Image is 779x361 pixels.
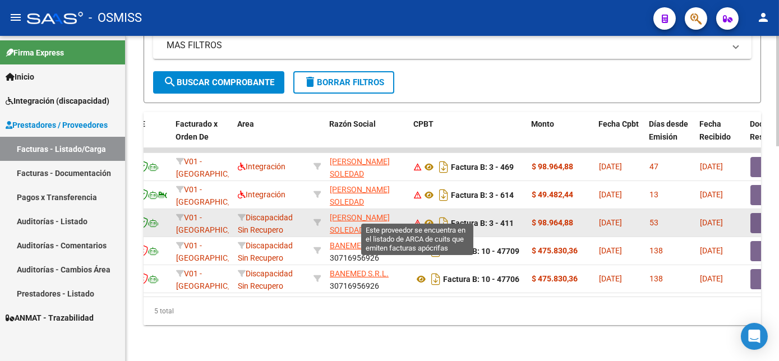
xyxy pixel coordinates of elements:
datatable-header-cell: CAE [126,112,171,161]
span: - OSMISS [89,6,142,30]
span: [PERSON_NAME] SOLEDAD [330,185,390,207]
span: Razón Social [329,119,376,128]
strong: Factura B: 3 - 469 [451,163,514,172]
datatable-header-cell: Facturado x Orden De [171,112,233,161]
span: [DATE] [599,246,622,255]
strong: $ 475.830,36 [532,274,578,283]
strong: Factura B: 3 - 411 [451,219,514,228]
mat-expansion-panel-header: MAS FILTROS [153,32,752,59]
div: 27322170217 [330,211,405,235]
mat-icon: person [757,11,770,24]
span: 138 [649,274,663,283]
div: 30716956926 [330,267,405,291]
datatable-header-cell: Area [233,112,308,161]
span: Integración (discapacidad) [6,95,109,107]
datatable-header-cell: Días desde Emisión [644,112,695,161]
span: Prestadores / Proveedores [6,119,108,131]
span: Monto [531,119,554,128]
i: Descargar documento [436,214,451,232]
datatable-header-cell: Fecha Recibido [695,112,745,161]
datatable-header-cell: Monto [527,112,594,161]
span: Area [237,119,254,128]
strong: $ 98.964,88 [532,218,573,227]
span: 138 [649,246,663,255]
div: Open Intercom Messenger [741,323,768,350]
span: Fecha Recibido [699,119,731,141]
button: Borrar Filtros [293,71,394,94]
span: Integración [238,190,285,199]
div: 5 total [144,297,761,325]
span: [DATE] [700,246,723,255]
mat-icon: search [163,75,177,89]
span: Facturado x Orden De [176,119,218,141]
span: [PERSON_NAME] SOLEDAD [330,157,390,179]
div: 27322170217 [330,183,405,207]
span: Días desde Emisión [649,119,688,141]
span: Integración [238,162,285,171]
span: [DATE] [599,162,622,171]
i: Descargar documento [436,158,451,176]
span: CAE [131,119,145,128]
div: 27322170217 [330,155,405,179]
span: Borrar Filtros [303,77,384,87]
span: [DATE] [700,162,723,171]
strong: $ 475.830,36 [532,246,578,255]
span: [DATE] [599,274,622,283]
span: CPBT [413,119,434,128]
datatable-header-cell: Fecha Cpbt [594,112,644,161]
button: Buscar Comprobante [153,71,284,94]
datatable-header-cell: Razón Social [325,112,409,161]
div: 30716956926 [330,239,405,263]
span: BANEMED S.R.L. [330,269,389,278]
span: [DATE] [700,190,723,199]
strong: Factura B: 10 - 47709 [443,247,519,256]
span: 13 [649,190,658,199]
strong: Factura B: 3 - 614 [451,191,514,200]
span: Discapacidad Sin Recupero [238,241,293,263]
span: [DATE] [700,218,723,227]
span: ANMAT - Trazabilidad [6,312,94,324]
i: Descargar documento [428,242,443,260]
i: Descargar documento [428,270,443,288]
mat-icon: delete [303,75,317,89]
i: Descargar documento [436,186,451,204]
span: 47 [649,162,658,171]
span: Firma Express [6,47,64,59]
datatable-header-cell: CPBT [409,112,527,161]
span: 53 [649,218,658,227]
span: Inicio [6,71,34,83]
span: BANEMED S.R.L. [330,241,389,250]
span: Discapacidad Sin Recupero [238,213,293,235]
span: Discapacidad Sin Recupero [238,269,293,291]
span: [DATE] [700,274,723,283]
span: Fecha Cpbt [598,119,639,128]
mat-icon: menu [9,11,22,24]
strong: Factura B: 10 - 47706 [443,275,519,284]
strong: $ 98.964,88 [532,162,573,171]
span: Buscar Comprobante [163,77,274,87]
span: [PERSON_NAME] SOLEDAD [330,213,390,235]
mat-panel-title: MAS FILTROS [167,39,725,52]
span: [DATE] [599,218,622,227]
span: [DATE] [599,190,622,199]
strong: $ 49.482,44 [532,190,573,199]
